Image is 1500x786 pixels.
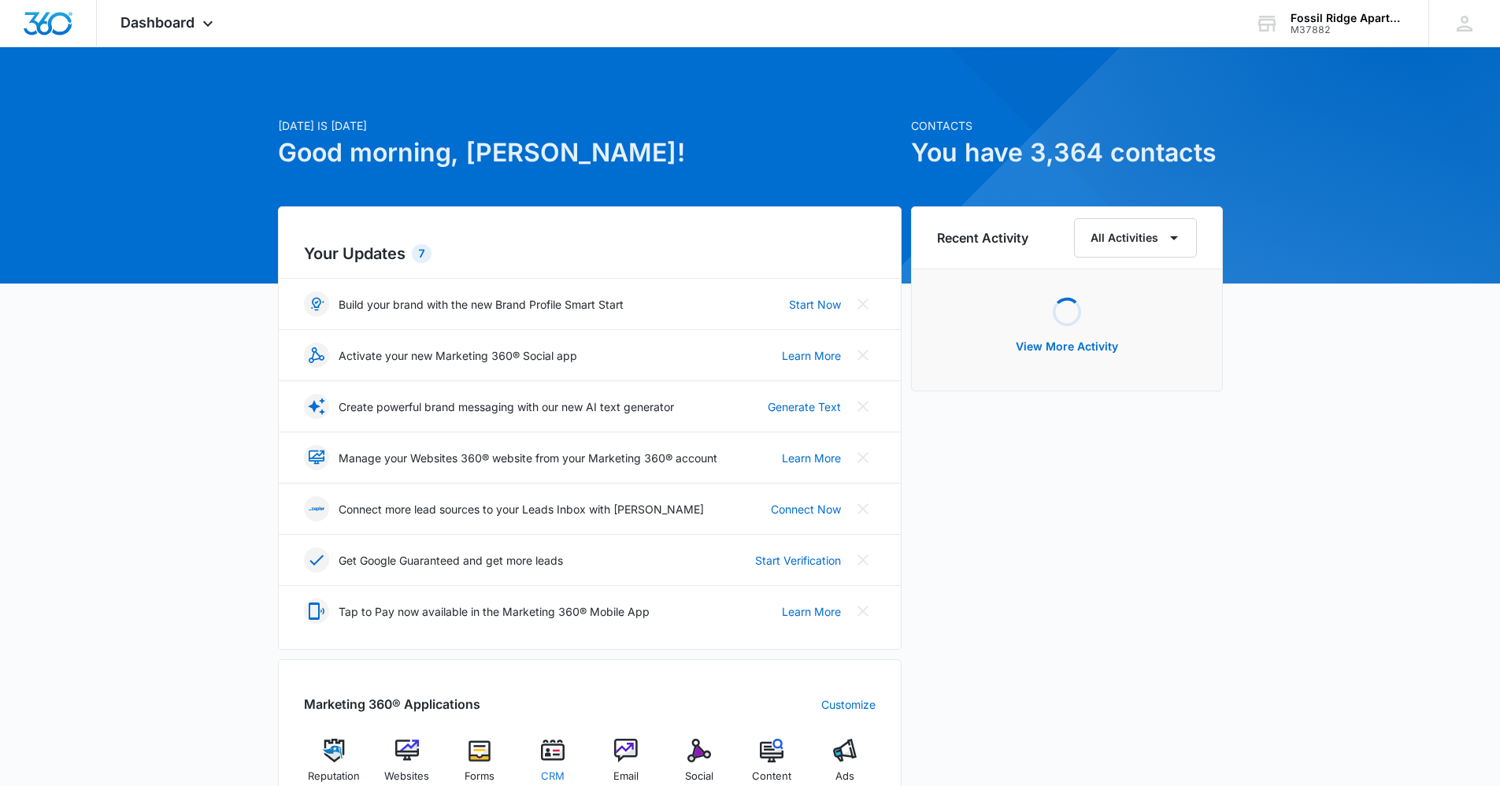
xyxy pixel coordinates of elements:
span: Websites [384,769,429,784]
div: 7 [412,244,431,263]
a: Customize [821,696,876,713]
h2: Marketing 360® Applications [304,695,480,714]
a: Learn More [782,603,841,620]
h2: Your Updates [304,242,876,265]
p: Manage your Websites 360® website from your Marketing 360® account [339,450,717,466]
button: Close [850,291,876,317]
a: Start Verification [755,552,841,569]
h6: Recent Activity [937,228,1028,247]
p: [DATE] is [DATE] [278,117,902,134]
div: account name [1291,12,1406,24]
p: Activate your new Marketing 360® Social app [339,347,577,364]
span: Forms [465,769,494,784]
h1: Good morning, [PERSON_NAME]! [278,134,902,172]
span: Social [685,769,713,784]
button: Close [850,547,876,573]
a: Generate Text [768,399,841,415]
button: Close [850,599,876,624]
a: Start Now [789,296,841,313]
p: Create powerful brand messaging with our new AI text generator [339,399,674,415]
p: Get Google Guaranteed and get more leads [339,552,563,569]
button: Close [850,445,876,470]
span: Email [613,769,639,784]
span: Content [752,769,791,784]
span: Dashboard [120,14,194,31]
button: Close [850,343,876,368]
span: Ads [835,769,854,784]
p: Contacts [911,117,1223,134]
button: View More Activity [1000,328,1134,365]
button: All Activities [1074,218,1197,258]
p: Build your brand with the new Brand Profile Smart Start [339,296,624,313]
button: Close [850,394,876,419]
div: account id [1291,24,1406,35]
h1: You have 3,364 contacts [911,134,1223,172]
a: Connect Now [771,501,841,517]
p: Tap to Pay now available in the Marketing 360® Mobile App [339,603,650,620]
p: Connect more lead sources to your Leads Inbox with [PERSON_NAME] [339,501,704,517]
span: CRM [541,769,565,784]
a: Learn More [782,450,841,466]
a: Learn More [782,347,841,364]
span: Reputation [308,769,360,784]
button: Close [850,496,876,521]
